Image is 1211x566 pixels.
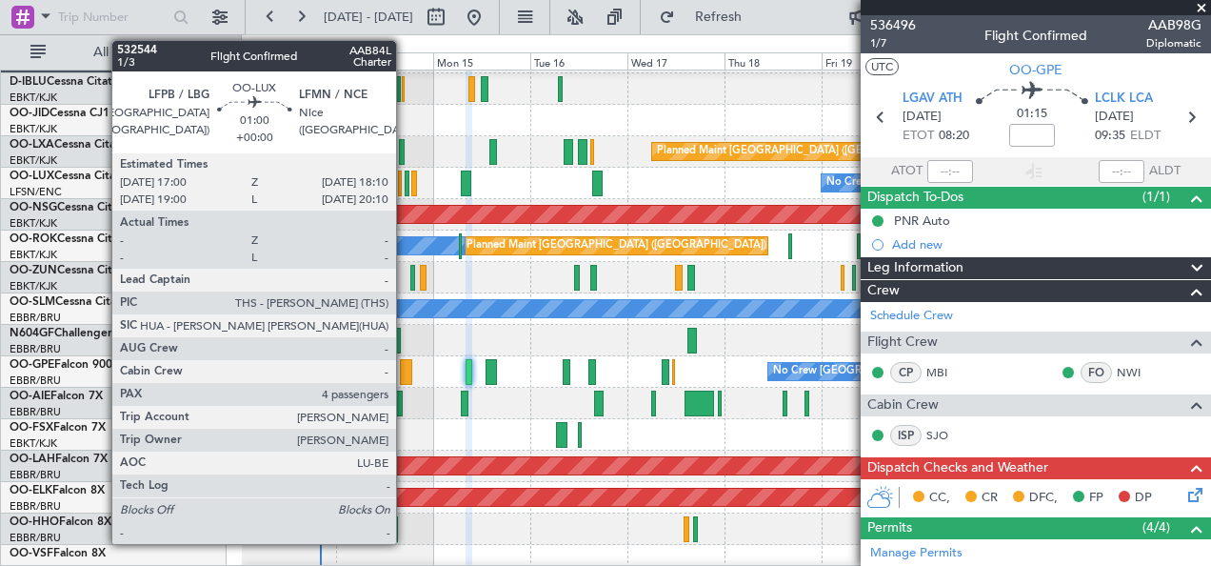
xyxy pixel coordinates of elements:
[10,342,61,356] a: EBBR/BRU
[467,232,766,260] div: Planned Maint [GEOGRAPHIC_DATA] ([GEOGRAPHIC_DATA])
[336,52,433,70] div: Sun 14
[679,10,759,24] span: Refresh
[10,139,160,151] a: OO-LXACessna Citation CJ4
[903,90,963,109] span: LGAV ATH
[1095,127,1125,146] span: 09:35
[867,257,963,279] span: Leg Information
[10,185,62,199] a: LFSN/ENC
[10,233,163,245] a: OO-ROKCessna Citation CJ4
[10,216,57,231] a: EBKT/KJK
[903,108,942,127] span: [DATE]
[1029,489,1058,508] span: DFC,
[10,391,103,402] a: OO-AIEFalcon 7X
[891,162,923,181] span: ATOT
[245,38,277,54] div: [DATE]
[627,52,725,70] div: Wed 17
[929,489,950,508] span: CC,
[10,153,57,168] a: EBKT/KJK
[1146,35,1201,51] span: Diplomatic
[867,517,912,539] span: Permits
[822,52,919,70] div: Fri 19
[10,233,57,245] span: OO-ROK
[1142,517,1170,537] span: (4/4)
[870,15,916,35] span: 536496
[10,108,133,119] a: OO-JIDCessna CJ1 525
[826,169,940,197] div: No Crew Nancy (Essey)
[10,454,55,465] span: OO-LAH
[530,52,627,70] div: Tue 16
[867,280,900,302] span: Crew
[865,58,899,75] button: UTC
[10,548,53,559] span: OO-VSF
[1149,162,1181,181] span: ALDT
[903,127,934,146] span: ETOT
[867,187,963,209] span: Dispatch To-Dos
[10,485,52,496] span: OO-ELK
[10,485,105,496] a: OO-ELKFalcon 8X
[10,296,55,308] span: OO-SLM
[10,436,57,451] a: EBKT/KJK
[870,35,916,51] span: 1/7
[10,248,57,262] a: EBKT/KJK
[939,127,969,146] span: 08:20
[10,91,57,105] a: EBKT/KJK
[10,531,61,545] a: EBBR/BRU
[10,454,108,465] a: OO-LAHFalcon 7X
[1009,60,1062,80] span: OO-GPE
[10,265,57,276] span: OO-ZUN
[926,427,969,444] a: SJO
[10,359,168,371] a: OO-GPEFalcon 900EX EASy II
[1095,108,1134,127] span: [DATE]
[870,307,953,326] a: Schedule Crew
[240,52,337,70] div: Sat 13
[1095,90,1153,109] span: LCLK LCA
[650,2,764,32] button: Refresh
[10,391,50,402] span: OO-AIE
[927,160,973,183] input: --:--
[867,332,938,354] span: Flight Crew
[10,328,54,339] span: N604GF
[890,362,922,383] div: CP
[10,108,50,119] span: OO-JID
[21,37,207,68] button: All Aircraft
[10,359,54,371] span: OO-GPE
[10,422,106,434] a: OO-FSXFalcon 7X
[10,171,160,182] a: OO-LUXCessna Citation CJ4
[926,364,969,381] a: MBI
[10,202,163,213] a: OO-NSGCessna Citation CJ4
[10,422,53,434] span: OO-FSX
[10,516,59,528] span: OO-HHO
[892,236,1201,253] div: Add new
[10,328,136,339] a: N604GFChallenger 604
[10,374,61,388] a: EBBR/BRU
[58,3,168,31] input: Trip Number
[867,394,939,416] span: Cabin Crew
[982,489,998,508] span: CR
[10,296,161,308] a: OO-SLMCessna Citation XLS
[10,405,61,419] a: EBBR/BRU
[10,279,57,293] a: EBKT/KJK
[894,212,950,229] div: PNR Auto
[10,311,61,325] a: EBBR/BRU
[725,52,822,70] div: Thu 18
[10,468,61,482] a: EBBR/BRU
[10,139,54,151] span: OO-LXA
[1142,187,1170,207] span: (1/1)
[870,544,963,563] a: Manage Permits
[1130,127,1161,146] span: ELDT
[1117,364,1160,381] a: NWI
[984,26,1087,46] div: Flight Confirmed
[10,499,61,514] a: EBBR/BRU
[50,46,201,59] span: All Aircraft
[433,52,530,70] div: Mon 15
[10,202,57,213] span: OO-NSG
[1089,489,1103,508] span: FP
[1135,489,1152,508] span: DP
[324,9,413,26] span: [DATE] - [DATE]
[773,357,1092,386] div: No Crew [GEOGRAPHIC_DATA] ([GEOGRAPHIC_DATA] National)
[10,122,57,136] a: EBKT/KJK
[1081,362,1112,383] div: FO
[10,171,54,182] span: OO-LUX
[10,76,47,88] span: D-IBLU
[10,76,149,88] a: D-IBLUCessna Citation M2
